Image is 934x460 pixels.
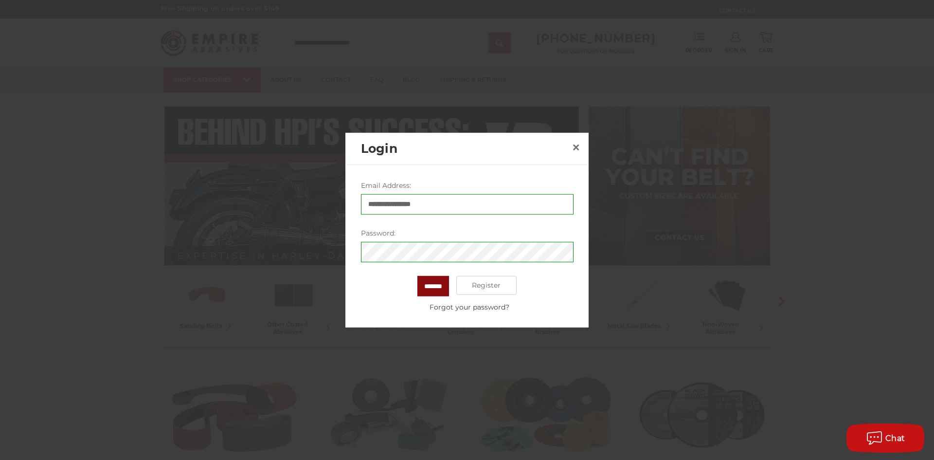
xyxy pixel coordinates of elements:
a: Forgot your password? [366,302,573,312]
a: Close [568,140,584,155]
label: Password: [361,228,574,238]
span: × [572,138,580,157]
h2: Login [361,139,568,158]
button: Chat [846,423,924,453]
label: Email Address: [361,180,574,190]
span: Chat [885,434,905,443]
a: Register [456,276,517,295]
